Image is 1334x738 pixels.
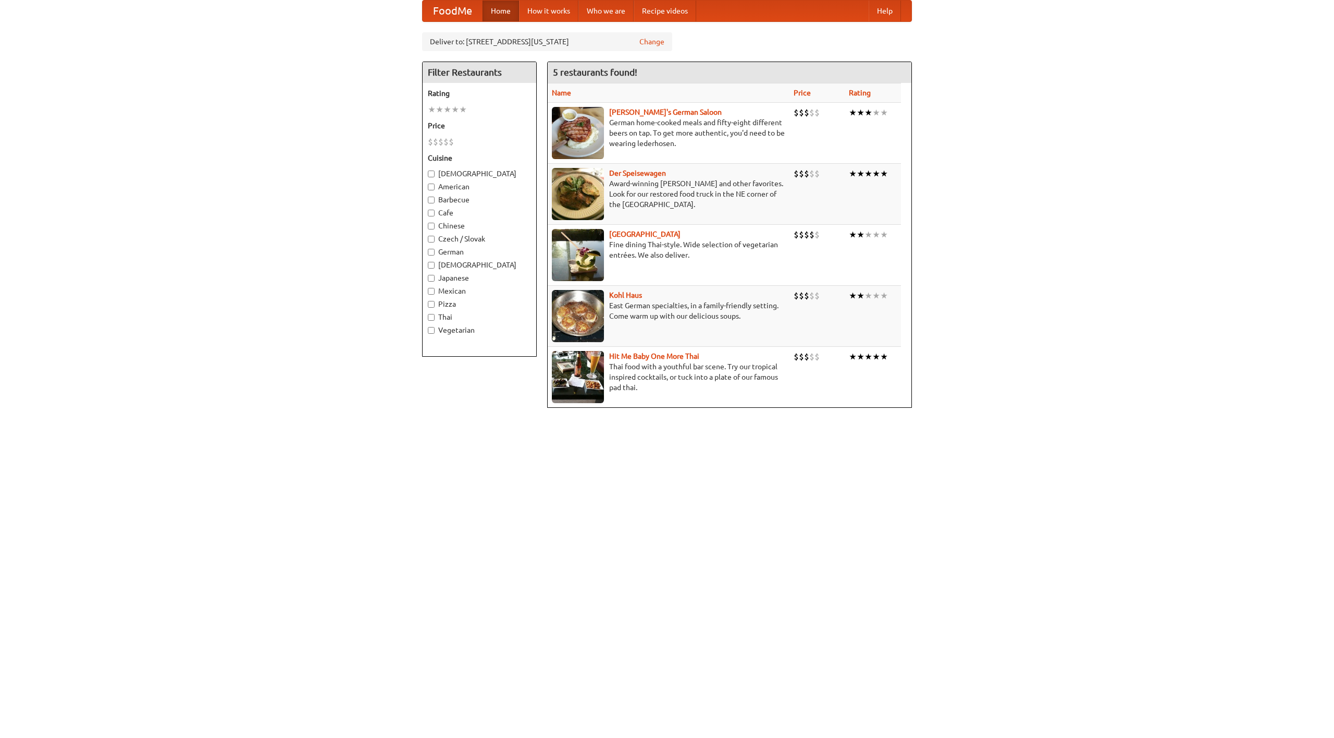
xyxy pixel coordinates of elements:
li: ★ [451,104,459,115]
li: $ [809,351,814,362]
li: ★ [443,104,451,115]
li: ★ [857,168,864,179]
ng-pluralize: 5 restaurants found! [553,67,637,77]
p: Award-winning [PERSON_NAME] and other favorites. Look for our restored food truck in the NE corne... [552,178,785,210]
input: Cafe [428,210,435,216]
p: Fine dining Thai-style. Wide selection of vegetarian entrées. We also deliver. [552,239,785,260]
li: ★ [864,168,872,179]
p: German home-cooked meals and fifty-eight different beers on tap. To get more authentic, you'd nee... [552,117,785,149]
li: ★ [857,290,864,301]
li: ★ [880,351,888,362]
h5: Rating [428,88,531,99]
img: satay.jpg [552,229,604,281]
label: Czech / Slovak [428,234,531,244]
li: ★ [864,107,872,118]
input: German [428,249,435,256]
input: American [428,184,435,190]
li: ★ [849,107,857,118]
label: Chinese [428,221,531,231]
label: Japanese [428,273,531,283]
input: [DEMOGRAPHIC_DATA] [428,262,435,269]
li: $ [804,168,809,179]
li: ★ [872,351,880,362]
li: ★ [428,104,436,115]
li: ★ [436,104,443,115]
li: $ [809,229,814,240]
li: ★ [872,168,880,179]
li: $ [794,290,799,301]
a: Who we are [578,1,634,21]
b: Kohl Haus [609,291,642,299]
li: $ [809,107,814,118]
li: $ [804,107,809,118]
a: Change [639,37,664,47]
input: Czech / Slovak [428,236,435,243]
li: $ [449,136,454,148]
h5: Price [428,120,531,131]
li: $ [809,168,814,179]
li: $ [804,229,809,240]
li: ★ [872,107,880,118]
li: ★ [880,290,888,301]
input: Barbecue [428,197,435,203]
li: $ [428,136,433,148]
img: kohlhaus.jpg [552,290,604,342]
li: $ [799,290,804,301]
input: [DEMOGRAPHIC_DATA] [428,171,435,177]
a: Recipe videos [634,1,696,21]
li: $ [809,290,814,301]
a: Name [552,89,571,97]
a: Home [483,1,519,21]
label: Barbecue [428,195,531,205]
a: Der Speisewagen [609,169,666,177]
a: Price [794,89,811,97]
img: speisewagen.jpg [552,168,604,220]
li: $ [799,168,804,179]
li: ★ [857,351,864,362]
li: $ [814,168,820,179]
li: $ [814,290,820,301]
li: ★ [864,229,872,240]
li: $ [794,107,799,118]
div: Deliver to: [STREET_ADDRESS][US_STATE] [422,32,672,51]
input: Thai [428,314,435,321]
li: $ [799,107,804,118]
li: ★ [880,107,888,118]
img: esthers.jpg [552,107,604,159]
li: $ [799,351,804,362]
label: [DEMOGRAPHIC_DATA] [428,260,531,270]
input: Japanese [428,275,435,282]
label: Thai [428,312,531,322]
li: $ [804,351,809,362]
li: ★ [849,168,857,179]
li: ★ [872,229,880,240]
li: $ [814,107,820,118]
a: [PERSON_NAME]'s German Saloon [609,108,722,116]
li: $ [814,351,820,362]
p: Thai food with a youthful bar scene. Try our tropical inspired cocktails, or tuck into a plate of... [552,361,785,393]
h4: Filter Restaurants [423,62,536,83]
a: Hit Me Baby One More Thai [609,352,699,360]
img: babythai.jpg [552,351,604,403]
li: $ [794,168,799,179]
li: ★ [849,351,857,362]
p: East German specialties, in a family-friendly setting. Come warm up with our delicious soups. [552,300,785,321]
li: ★ [864,351,872,362]
input: Pizza [428,301,435,308]
li: ★ [849,229,857,240]
h5: Cuisine [428,153,531,163]
label: Pizza [428,299,531,309]
label: [DEMOGRAPHIC_DATA] [428,168,531,179]
label: Mexican [428,286,531,296]
li: ★ [880,168,888,179]
a: [GEOGRAPHIC_DATA] [609,230,681,238]
a: Rating [849,89,871,97]
input: Mexican [428,288,435,295]
li: $ [794,229,799,240]
li: $ [804,290,809,301]
li: $ [799,229,804,240]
